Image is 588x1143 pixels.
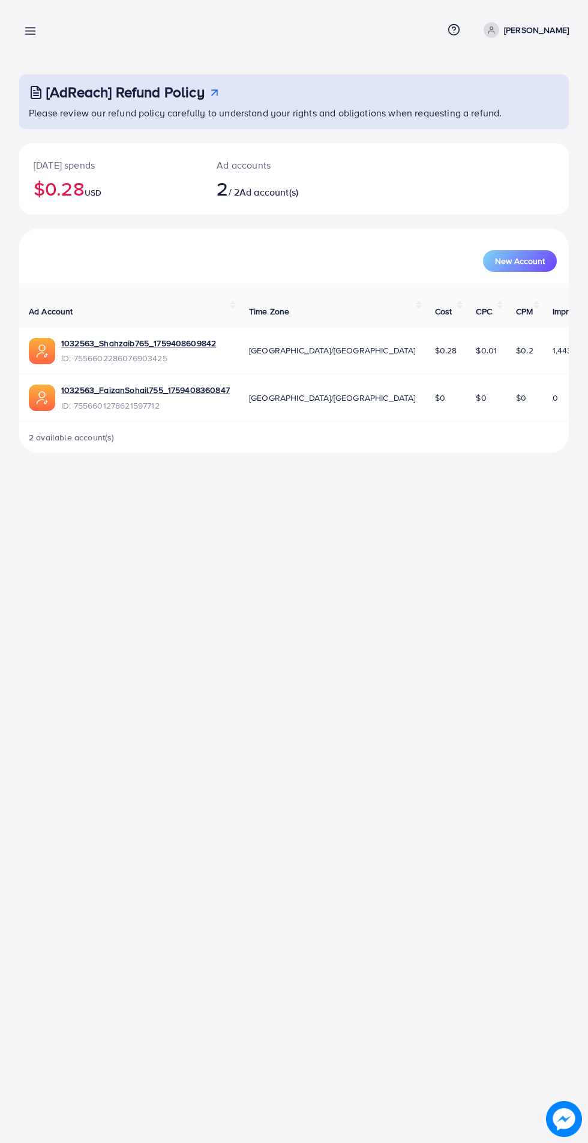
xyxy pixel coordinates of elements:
[29,338,55,364] img: ic-ads-acc.e4c84228.svg
[479,22,569,38] a: [PERSON_NAME]
[217,177,325,200] h2: / 2
[516,305,533,317] span: CPM
[34,177,188,200] h2: $0.28
[34,158,188,172] p: [DATE] spends
[29,431,115,443] span: 2 available account(s)
[61,352,216,364] span: ID: 7556602286076903425
[61,337,216,349] a: 1032563_Shahzaib765_1759408609842
[435,344,457,356] span: $0.28
[476,305,491,317] span: CPC
[61,384,230,396] a: 1032563_FaizanSohail755_1759408360847
[217,158,325,172] p: Ad accounts
[29,106,562,120] p: Please review our refund policy carefully to understand your rights and obligations when requesti...
[547,1102,581,1136] img: image
[553,344,572,356] span: 1,443
[476,392,486,404] span: $0
[435,392,445,404] span: $0
[249,305,289,317] span: Time Zone
[29,385,55,411] img: ic-ads-acc.e4c84228.svg
[29,305,73,317] span: Ad Account
[495,257,545,265] span: New Account
[476,344,497,356] span: $0.01
[553,392,558,404] span: 0
[46,83,205,101] h3: [AdReach] Refund Policy
[239,185,298,199] span: Ad account(s)
[249,392,416,404] span: [GEOGRAPHIC_DATA]/[GEOGRAPHIC_DATA]
[435,305,452,317] span: Cost
[516,392,526,404] span: $0
[217,175,228,202] span: 2
[516,344,533,356] span: $0.2
[504,23,569,37] p: [PERSON_NAME]
[85,187,101,199] span: USD
[249,344,416,356] span: [GEOGRAPHIC_DATA]/[GEOGRAPHIC_DATA]
[483,250,557,272] button: New Account
[61,400,230,412] span: ID: 7556601278621597712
